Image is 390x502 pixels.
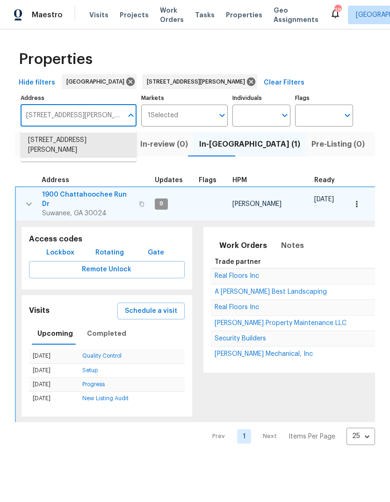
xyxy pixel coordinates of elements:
[219,239,267,252] span: Work Orders
[82,353,122,359] a: Quality Control
[145,247,167,259] span: Gate
[278,109,291,122] button: Open
[142,74,257,89] div: [STREET_ADDRESS][PERSON_NAME]
[141,95,228,101] label: Markets
[160,6,184,24] span: Work Orders
[82,382,105,387] a: Progress
[215,320,347,326] a: [PERSON_NAME] Property Maintenance LLC
[148,112,178,120] span: 1 Selected
[87,328,126,339] span: Completed
[82,396,129,401] a: New Listing Audit
[92,244,128,262] button: Rotating
[15,74,59,92] button: Hide filters
[19,55,93,64] span: Properties
[314,177,343,184] div: Earliest renovation start date (first business day after COE or Checkout)
[29,349,79,363] td: [DATE]
[215,335,266,342] span: Security Builders
[274,6,318,24] span: Geo Assignments
[42,177,69,184] span: Address
[29,391,79,405] td: [DATE]
[347,424,375,448] div: 25
[341,109,354,122] button: Open
[117,303,185,320] button: Schedule a visit
[95,247,124,259] span: Rotating
[29,261,185,278] button: Remote Unlock
[66,77,128,86] span: [GEOGRAPHIC_DATA]
[147,77,249,86] span: [STREET_ADDRESS][PERSON_NAME]
[42,190,133,209] span: 1900 Chattahoochee Run Dr
[215,259,261,265] span: Trade partner
[156,200,167,208] span: 9
[232,177,247,184] span: HPM
[125,305,177,317] span: Schedule a visit
[42,209,133,218] span: Suwanee, GA 30024
[36,264,177,276] span: Remote Unlock
[62,74,137,89] div: [GEOGRAPHIC_DATA]
[232,95,290,101] label: Individuals
[29,363,79,377] td: [DATE]
[21,133,137,158] li: [STREET_ADDRESS][PERSON_NAME]
[124,109,137,122] button: Close
[311,138,365,151] span: Pre-Listing (0)
[216,109,229,122] button: Open
[21,105,123,127] input: Search ...
[314,196,334,203] span: [DATE]
[203,428,375,445] nav: Pagination Navigation
[89,10,108,20] span: Visits
[199,138,300,151] span: In-[GEOGRAPHIC_DATA] (1)
[29,377,79,391] td: [DATE]
[140,138,188,151] span: In-review (0)
[237,429,251,444] a: Goto page 1
[215,289,327,295] a: A [PERSON_NAME] Best Landscaping
[215,320,347,326] span: [PERSON_NAME] Property Maintenance LLC
[195,12,215,18] span: Tasks
[295,95,353,101] label: Flags
[215,336,266,341] a: Security Builders
[43,244,78,262] button: Lockbox
[155,177,183,184] span: Updates
[199,177,217,184] span: Flags
[215,304,259,311] span: Real Floors Inc
[232,201,282,207] span: [PERSON_NAME]
[120,10,149,20] span: Projects
[215,351,313,357] a: [PERSON_NAME] Mechanical, Inc
[29,234,185,244] h5: Access codes
[46,247,74,259] span: Lockbox
[29,306,50,316] h5: Visits
[82,368,98,373] a: Setup
[141,244,171,262] button: Gate
[281,239,304,252] span: Notes
[264,77,304,89] span: Clear Filters
[289,432,335,441] p: Items Per Page
[37,328,73,339] span: Upcoming
[226,10,262,20] span: Properties
[32,10,63,20] span: Maestro
[215,304,259,310] a: Real Floors Inc
[260,74,308,92] button: Clear Filters
[19,77,55,89] span: Hide filters
[334,6,341,15] div: 38
[215,273,259,279] a: Real Floors Inc
[21,95,137,101] label: Address
[314,177,335,184] span: Ready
